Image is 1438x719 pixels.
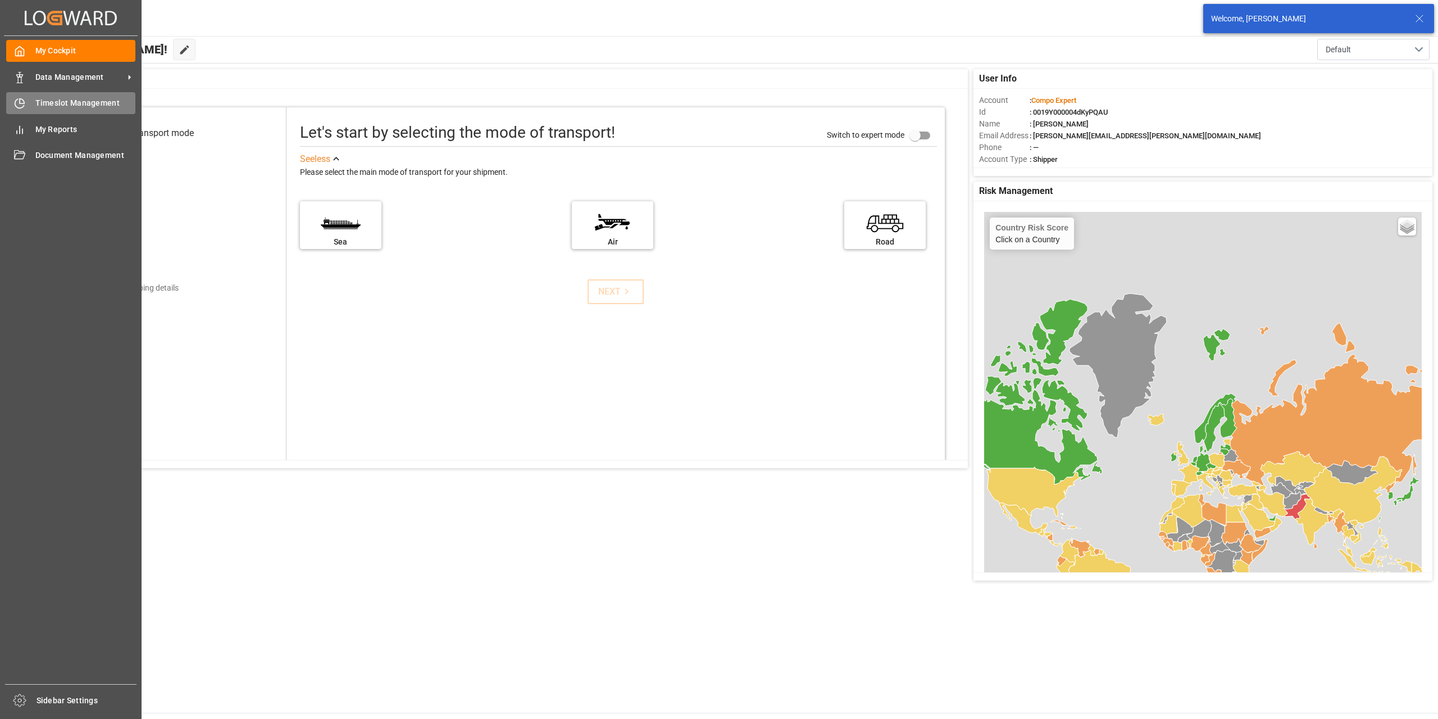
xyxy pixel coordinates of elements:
[300,166,937,179] div: Please select the main mode of transport for your shipment.
[995,223,1068,232] h4: Country Risk Score
[300,152,330,166] div: See less
[35,124,136,135] span: My Reports
[979,184,1053,198] span: Risk Management
[6,92,135,114] a: Timeslot Management
[1030,132,1261,140] span: : [PERSON_NAME][EMAIL_ADDRESS][PERSON_NAME][DOMAIN_NAME]
[577,236,648,248] div: Air
[979,72,1017,85] span: User Info
[979,130,1030,142] span: Email Address
[1030,155,1058,164] span: : Shipper
[1398,218,1416,236] a: Layers
[107,126,194,140] div: Select transport mode
[1317,39,1430,60] button: open menu
[598,285,632,299] div: NEXT
[1030,143,1039,152] span: : —
[979,142,1030,153] span: Phone
[827,130,904,139] span: Switch to expert mode
[1031,96,1076,105] span: Compo Expert
[108,282,179,294] div: Add shipping details
[6,144,135,166] a: Document Management
[979,94,1030,106] span: Account
[35,150,136,161] span: Document Management
[979,106,1030,118] span: Id
[1030,120,1089,128] span: : [PERSON_NAME]
[1030,96,1076,105] span: :
[300,121,615,144] div: Let's start by selecting the mode of transport!
[37,695,137,707] span: Sidebar Settings
[35,97,136,109] span: Timeslot Management
[995,223,1068,244] div: Click on a Country
[979,153,1030,165] span: Account Type
[850,236,920,248] div: Road
[1030,108,1108,116] span: : 0019Y000004dKyPQAU
[1326,44,1351,56] span: Default
[588,279,644,304] button: NEXT
[6,118,135,140] a: My Reports
[306,236,376,248] div: Sea
[35,45,136,57] span: My Cockpit
[6,40,135,62] a: My Cockpit
[35,71,124,83] span: Data Management
[1211,13,1404,25] div: Welcome, [PERSON_NAME]
[979,118,1030,130] span: Name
